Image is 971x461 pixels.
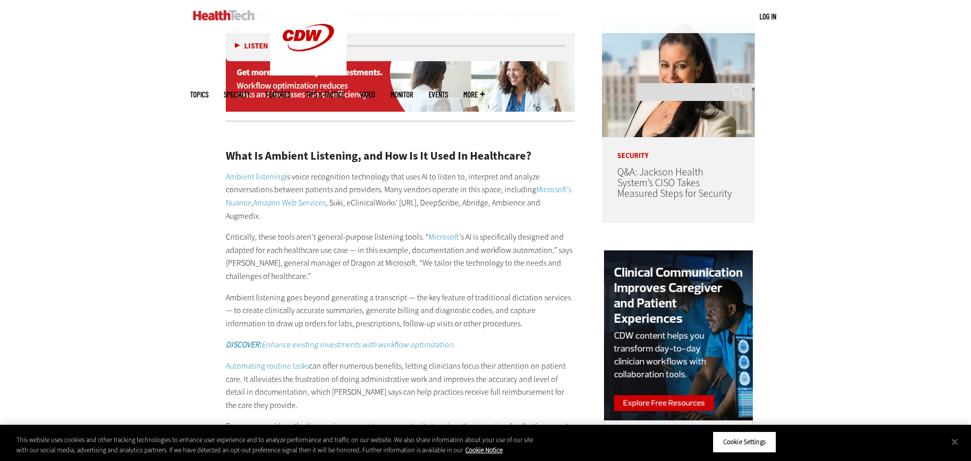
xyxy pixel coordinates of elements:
[617,165,732,200] a: Q&A: Jackson Health System’s CISO Takes Measured Steps for Security
[226,360,575,412] p: can offer numerous benefits, letting clinicians focus their attention on patient care. It allevia...
[604,250,753,446] img: clinical mobility right rail
[429,91,448,98] a: Events
[602,137,755,160] p: Security
[226,148,531,163] strong: What Is Ambient Listening, and How Is It Used In Healthcare?
[306,91,345,98] a: Tips & Tactics
[226,231,575,283] p: Critically, these tools aren’t general-purpose listening tools. “ ’s AI is specifically designed ...
[270,67,347,78] a: CDW
[759,12,776,21] a: Log in
[226,339,455,350] em: Enhance existing investments with workflow optimization.
[193,10,255,20] img: Home
[226,339,261,350] strong: DISCOVER:
[224,91,250,98] span: Specialty
[943,430,966,453] button: Close
[226,171,285,182] a: Ambient listening
[759,11,776,22] div: User menu
[226,170,575,222] p: is voice recognition technology that uses AI to listen to, interpret and analyze conversations be...
[429,232,459,242] a: Microsoft
[16,435,534,455] div: This website uses cookies and other tracking technologies to enhance user experience and to analy...
[190,91,208,98] span: Topics
[253,197,326,208] a: Amazon Web Services
[360,91,375,98] a: Video
[463,91,485,98] span: More
[226,291,575,330] p: Ambient listening goes beyond generating a transcript — the key feature of traditional dictation ...
[602,22,755,137] img: Connie Barrera
[226,339,455,350] a: DISCOVER:Enhance existing investments with workflow optimization.
[226,361,309,371] a: Automating routine tasks
[713,431,776,453] button: Cookie Settings
[390,91,413,98] a: MonITor
[465,446,503,454] a: More information about your privacy
[438,421,512,431] a: reduce “pajama time,”
[266,91,291,98] a: Features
